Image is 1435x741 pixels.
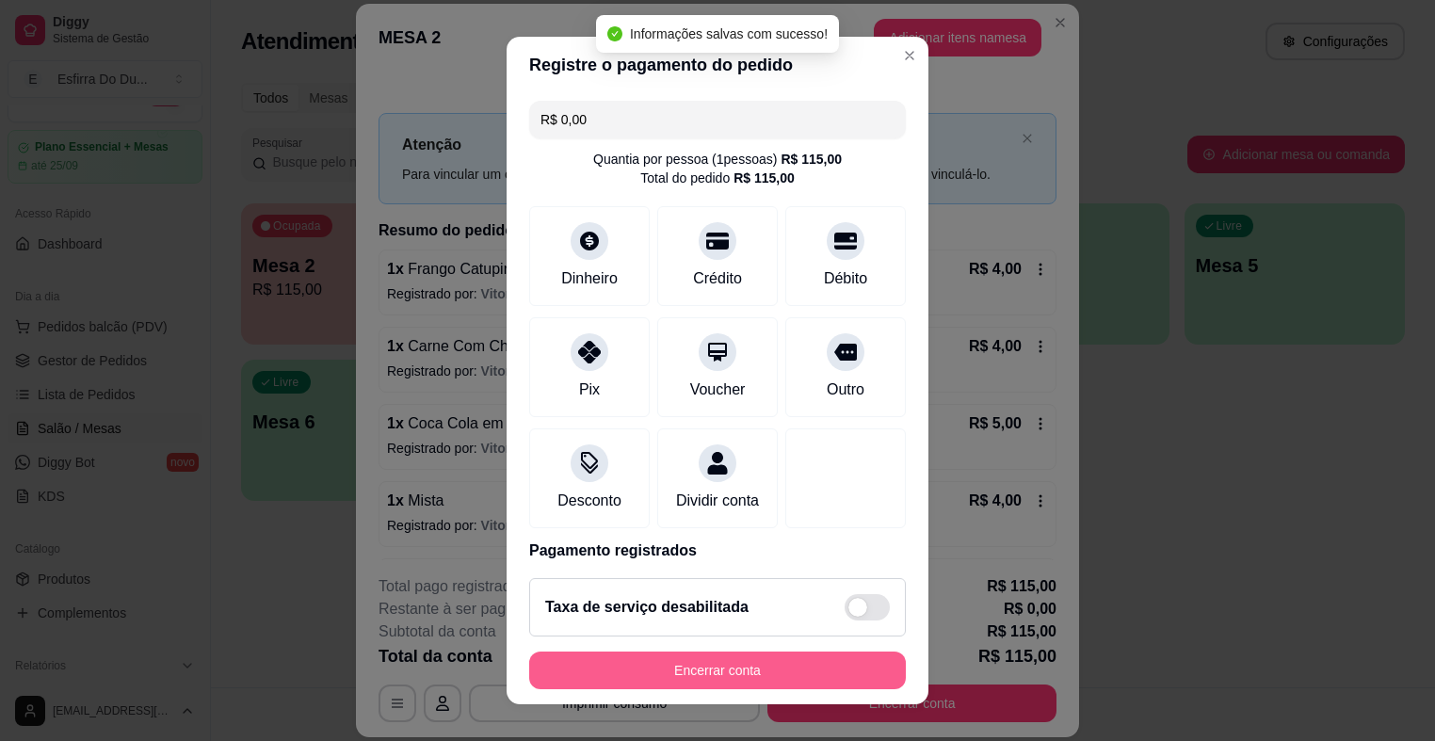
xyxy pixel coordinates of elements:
[630,26,828,41] span: Informações salvas com sucesso!
[540,101,895,138] input: Ex.: hambúrguer de cordeiro
[676,490,759,512] div: Dividir conta
[545,596,749,619] h2: Taxa de serviço desabilitada
[690,379,746,401] div: Voucher
[827,379,864,401] div: Outro
[529,540,906,562] p: Pagamento registrados
[579,379,600,401] div: Pix
[781,150,842,169] div: R$ 115,00
[895,40,925,71] button: Close
[593,150,842,169] div: Quantia por pessoa ( 1 pessoas)
[734,169,795,187] div: R$ 115,00
[529,652,906,689] button: Encerrar conta
[693,267,742,290] div: Crédito
[557,490,621,512] div: Desconto
[824,267,867,290] div: Débito
[607,26,622,41] span: check-circle
[561,267,618,290] div: Dinheiro
[507,37,928,93] header: Registre o pagamento do pedido
[640,169,795,187] div: Total do pedido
